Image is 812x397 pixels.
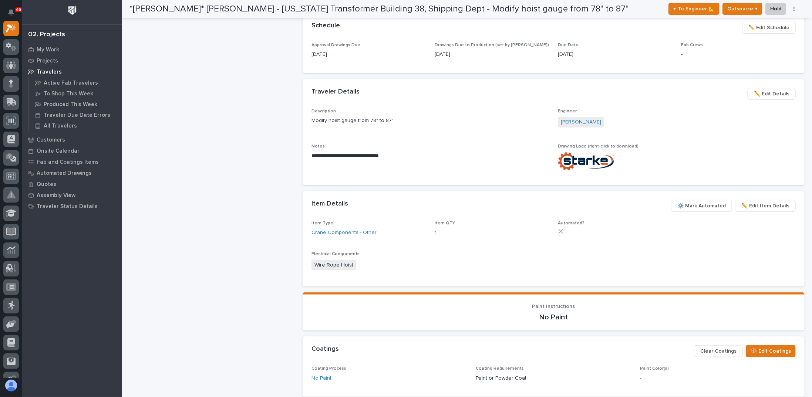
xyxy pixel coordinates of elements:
[37,47,59,53] p: My Work
[22,55,122,66] a: Projects
[681,43,703,47] span: Fab Crews
[22,201,122,212] a: Traveler Status Details
[558,221,585,225] span: Automated?
[742,22,796,34] button: ✏️ Edit Schedule
[694,345,743,357] button: Clear Coatings
[765,3,786,15] button: Hold
[28,31,65,39] div: 02. Projects
[37,159,99,166] p: Fab and Coatings Items
[476,374,631,382] p: Paint or Powder Coat
[37,137,65,143] p: Customers
[22,167,122,179] a: Automated Drawings
[558,152,614,170] img: NHhf81Kxm5mbeX0-L_NeWsA0MWgltknTWJorer2ddb0
[311,117,549,125] p: Modify hoist gauge from 78" to 87"
[22,156,122,167] a: Fab and Coatings Items
[16,7,21,12] p: 46
[558,51,673,58] p: [DATE]
[3,4,19,20] button: Notifications
[435,43,549,47] span: Drawings Due to Production (set by [PERSON_NAME])
[37,148,80,155] p: Onsite Calendar
[311,43,360,47] span: Approval Drawings Due
[746,345,796,357] button: 🎨 Edit Coatings
[435,51,549,58] p: [DATE]
[22,190,122,201] a: Assembly View
[37,192,75,199] p: Assembly View
[28,88,122,99] a: To Shop This Week
[677,201,726,210] span: ⚙️ Mark Automated
[751,347,791,356] span: 🎨 Edit Coatings
[311,221,333,225] span: Item Type
[700,347,737,356] span: Clear Coatings
[129,4,629,14] h2: *[PERSON_NAME]* [PERSON_NAME] - [US_STATE] Transformer Building 38, Shipping Dept - Modify hoist ...
[311,345,339,353] h2: Coatings
[311,200,348,208] h2: Item Details
[22,145,122,156] a: Onsite Calendar
[476,366,524,371] span: Coating Requirements
[727,4,758,13] span: Outsource ↑
[561,118,602,126] a: [PERSON_NAME]
[754,89,789,98] span: ✏️ Edit Details
[748,88,796,100] button: ✏️ Edit Details
[741,201,789,210] span: ✏️ Edit Item Details
[28,121,122,131] a: All Travelers
[311,252,360,256] span: Electrical Components
[65,4,79,17] img: Workspace Logo
[37,58,58,64] p: Projects
[22,134,122,145] a: Customers
[311,88,360,96] h2: Traveler Details
[44,123,77,129] p: All Travelers
[44,91,93,97] p: To Shop This Week
[311,109,336,113] span: Description
[44,101,97,108] p: Produced This Week
[558,144,639,149] span: Drawing Logo (right-click to download)
[311,144,325,149] span: Notes
[311,260,356,271] span: Wire Rope Hoist
[28,99,122,109] a: Produced This Week
[22,44,122,55] a: My Work
[748,23,789,32] span: ✏️ Edit Schedule
[311,374,331,382] a: No Paint
[37,69,62,75] p: Travelers
[532,304,575,309] span: Paint Instructions
[3,378,19,393] button: users-avatar
[640,366,669,371] span: Paint Color(s)
[311,229,377,237] a: Crane Components - Other
[37,170,92,177] p: Automated Drawings
[37,203,98,210] p: Traveler Status Details
[37,181,56,188] p: Quotes
[435,229,549,237] p: 1
[640,374,796,382] p: -
[28,110,122,120] a: Traveler Due Date Errors
[311,22,340,30] h2: Schedule
[671,200,732,212] button: ⚙️ Mark Automated
[9,9,19,21] div: Notifications46
[311,51,426,58] p: [DATE]
[735,200,796,212] button: ✏️ Edit Item Details
[28,78,122,88] a: Active Fab Travelers
[435,221,455,225] span: Item QTY
[668,3,720,15] button: ← To Engineer 📐
[44,112,110,119] p: Traveler Due Date Errors
[44,80,98,86] p: Active Fab Travelers
[311,366,346,371] span: Coating Process
[770,4,781,13] span: Hold
[558,43,579,47] span: Due Date
[681,51,796,58] p: -
[722,3,762,15] button: Outsource ↑
[558,109,577,113] span: Engineer
[673,4,715,13] span: ← To Engineer 📐
[22,66,122,77] a: Travelers
[22,179,122,190] a: Quotes
[311,313,796,322] p: No Paint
